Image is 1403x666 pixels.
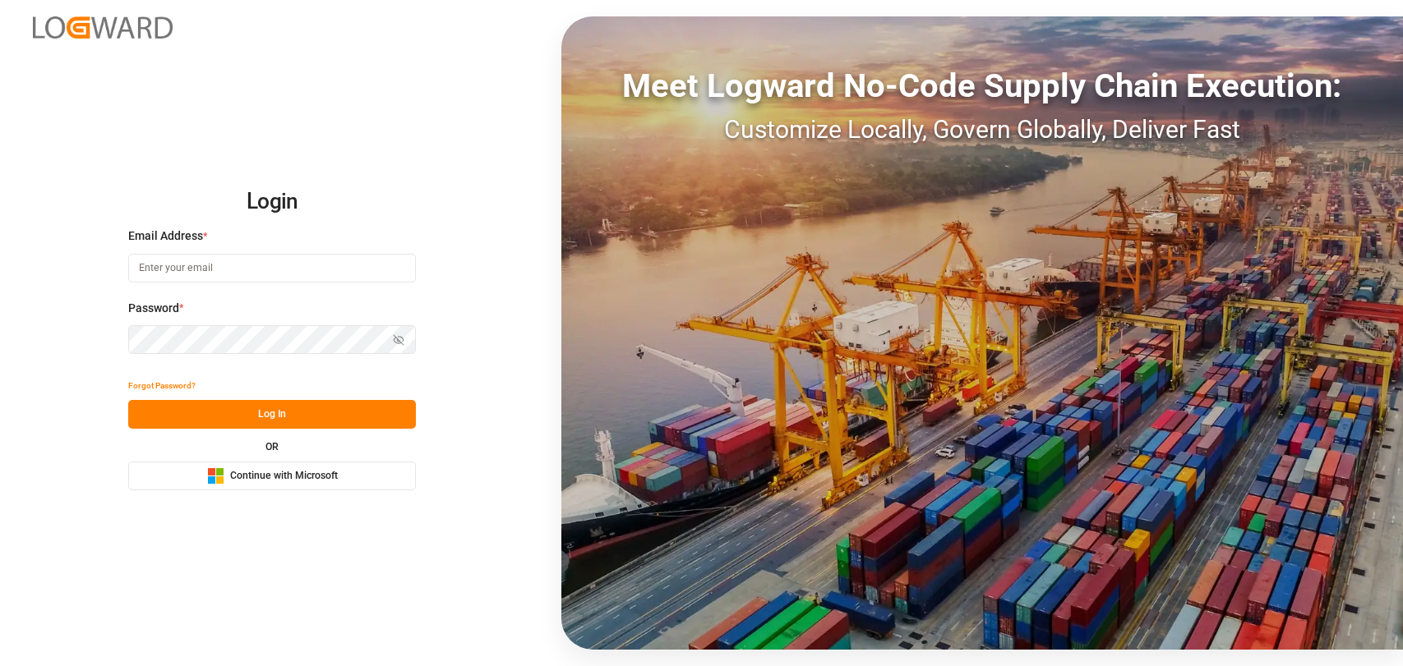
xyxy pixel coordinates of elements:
[128,176,416,228] h2: Login
[561,111,1403,148] div: Customize Locally, Govern Globally, Deliver Fast
[128,371,196,400] button: Forgot Password?
[128,227,203,245] span: Email Address
[128,300,179,317] span: Password
[230,469,338,484] span: Continue with Microsoft
[128,254,416,282] input: Enter your email
[128,462,416,490] button: Continue with Microsoft
[561,62,1403,111] div: Meet Logward No-Code Supply Chain Execution:
[33,16,173,39] img: Logward_new_orange.png
[128,400,416,429] button: Log In
[265,442,279,452] small: OR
